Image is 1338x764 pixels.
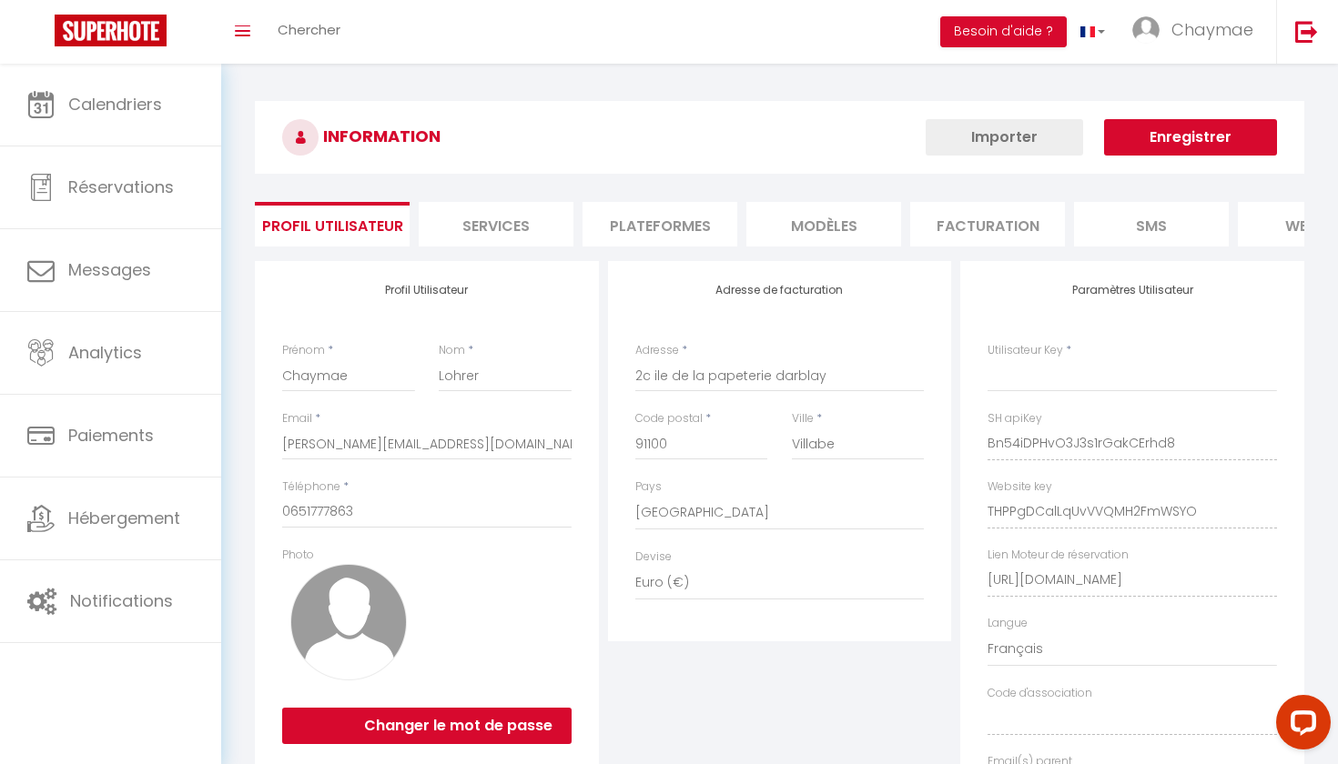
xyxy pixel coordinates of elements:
span: Analytics [68,341,142,364]
h3: INFORMATION [255,101,1304,174]
span: Notifications [70,589,173,612]
span: Chaymae [1171,18,1253,41]
label: SH apiKey [988,410,1042,427]
li: Plateformes [583,202,737,246]
label: Photo [282,547,314,564]
label: Devise [635,548,672,566]
label: Lien Moteur de réservation [988,547,1129,564]
h4: Profil Utilisateur [282,284,572,297]
label: Utilisateur Key [988,342,1063,359]
li: Facturation [910,202,1065,246]
h4: Adresse de facturation [635,284,925,297]
label: Code postal [635,410,703,427]
label: Ville [792,410,814,427]
img: avatar.png [290,564,407,680]
label: Pays [635,478,662,496]
button: Changer le mot de passe [282,708,572,744]
iframe: LiveChat chat widget [1262,688,1338,764]
label: Code d'association [988,685,1092,702]
li: MODÈLES [746,202,901,246]
label: Téléphone [282,478,340,496]
span: Chercher [278,20,340,39]
li: SMS [1074,202,1229,246]
button: Importer [926,119,1083,156]
label: Website key [988,478,1052,496]
h4: Paramètres Utilisateur [988,284,1277,297]
label: Nom [439,342,465,359]
img: Super Booking [55,15,167,46]
label: Prénom [282,342,325,359]
img: logout [1295,20,1318,43]
li: Services [419,202,573,246]
label: Email [282,410,312,427]
span: Calendriers [68,93,162,116]
button: Besoin d'aide ? [940,16,1067,47]
button: Enregistrer [1104,119,1277,156]
label: Langue [988,615,1028,632]
img: ... [1132,16,1160,44]
span: Messages [68,258,151,281]
li: Profil Utilisateur [255,202,410,246]
span: Paiements [68,424,154,447]
label: Adresse [635,342,679,359]
span: Hébergement [68,507,180,529]
span: Réservations [68,176,174,198]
